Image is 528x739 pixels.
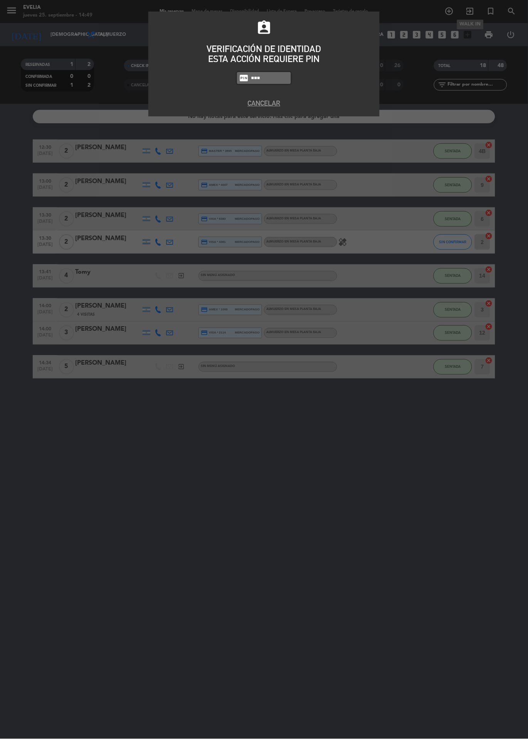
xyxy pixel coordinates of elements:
div: ESTA ACCIÓN REQUIERE PIN [154,54,374,64]
div: VERIFICACIÓN DE IDENTIDAD [154,44,374,54]
i: assignment_ind [256,20,272,36]
input: 1234 [251,74,289,82]
button: Cancelar [154,98,374,108]
i: fiber_pin [239,73,249,83]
